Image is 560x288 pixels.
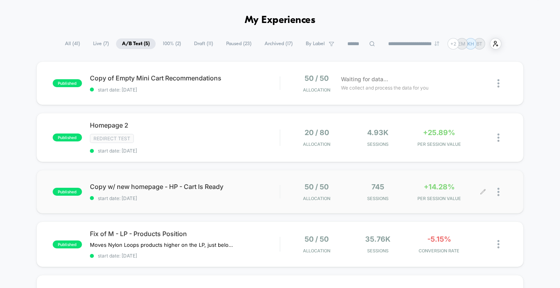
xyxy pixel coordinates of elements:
span: A/B Test ( 5 ) [116,38,156,49]
span: Live ( 7 ) [87,38,115,49]
span: By Label [306,41,325,47]
span: -5.15% [427,235,451,243]
span: Paused ( 23 ) [220,38,257,49]
span: Fix of M - LP - Products Position [90,230,280,238]
span: published [53,240,82,248]
span: Sessions [349,196,406,201]
span: 4.93k [367,128,389,137]
span: published [53,188,82,196]
span: Archived ( 17 ) [259,38,299,49]
span: Allocation [303,87,330,93]
span: 35.76k [365,235,390,243]
span: Allocation [303,196,330,201]
h1: My Experiences [245,15,316,26]
span: Allocation [303,248,330,254]
img: close [497,240,499,248]
span: 745 [371,183,384,191]
p: BT [476,41,482,47]
span: PER SESSION VALUE [410,141,467,147]
div: + 2 [448,38,459,50]
span: Homepage 2 [90,121,280,129]
span: Draft ( 11 ) [188,38,219,49]
span: Copy of Empty Mini Cart Recommendations [90,74,280,82]
span: Copy w/ new homepage - HP - Cart Is Ready [90,183,280,191]
span: start date: [DATE] [90,253,280,259]
span: All ( 41 ) [59,38,86,49]
span: start date: [DATE] [90,148,280,154]
span: We collect and process the data for you [341,84,429,92]
span: PER SESSION VALUE [410,196,467,201]
span: 100% ( 2 ) [157,38,187,49]
img: close [497,188,499,196]
p: EM [458,41,465,47]
span: Allocation [303,141,330,147]
span: Sessions [349,248,406,254]
span: Waiting for data... [341,75,388,84]
span: 50 / 50 [305,235,329,243]
img: close [497,134,499,142]
span: published [53,134,82,141]
span: 50 / 50 [305,183,329,191]
img: end [434,41,439,46]
img: close [497,79,499,88]
span: +14.28% [424,183,455,191]
span: CONVERSION RATE [410,248,467,254]
span: start date: [DATE] [90,195,280,201]
span: 50 / 50 [305,74,329,82]
span: +25.89% [423,128,455,137]
span: start date: [DATE] [90,87,280,93]
span: Moves Nylon Loops products higher on the LP, just below PFAS-free section [90,242,237,248]
span: Sessions [349,141,406,147]
span: Redirect Test [90,134,134,143]
span: published [53,79,82,87]
span: 20 / 80 [305,128,329,137]
p: KH [467,41,474,47]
